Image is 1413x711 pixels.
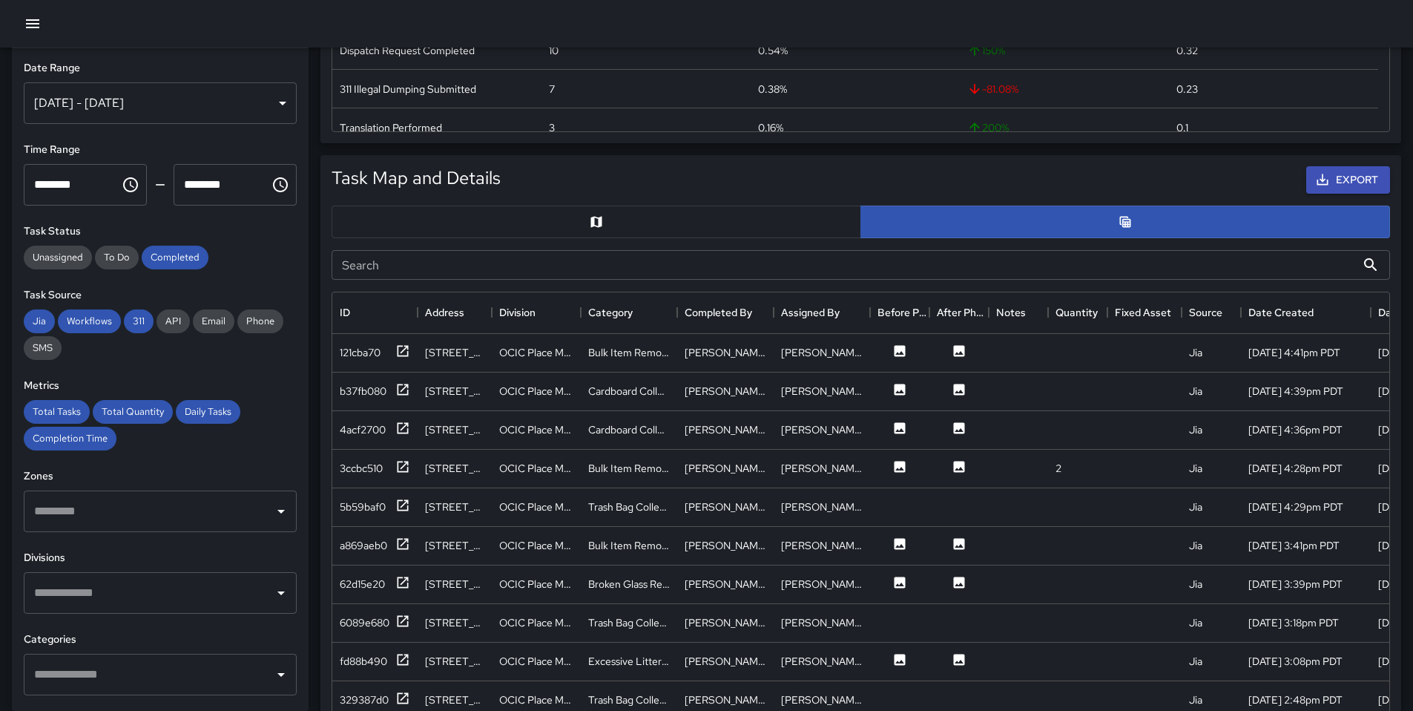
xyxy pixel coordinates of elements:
div: Division [492,292,581,333]
svg: Table [1118,214,1133,229]
h6: Time Range [24,142,297,158]
button: 329387d0 [340,691,410,710]
div: 8/31/2025, 4:29pm PDT [1248,499,1343,514]
div: Sergio Covarrubias [685,461,766,476]
div: 373 8th Street [425,654,484,669]
div: Jia [1189,499,1202,514]
div: Sergio Covarrubias [685,692,766,707]
div: 8/31/2025, 3:39pm PDT [1248,577,1343,592]
div: Jia [1189,461,1202,476]
span: Email [193,315,234,327]
div: 121cba70 [340,345,381,360]
div: fd88b490 [340,654,387,669]
div: OCIC Place Manager [499,461,573,476]
div: Cardboard Collected [588,422,670,437]
div: [DATE] - [DATE] [24,82,297,124]
div: Assigned By [774,292,870,333]
div: Jia [1189,538,1202,553]
div: OCIC Place Manager [499,692,573,707]
div: Source [1182,292,1241,333]
div: Total Tasks [24,400,90,424]
span: API [157,315,190,327]
div: 329387d0 [340,692,389,707]
div: 729 Webster Street [425,615,484,630]
div: Jia [1189,692,1202,707]
div: Sergio Covarrubias [685,345,766,360]
div: 727 Harrison Street [425,577,484,592]
div: Cardboard Collected [588,384,670,399]
button: Export [1306,166,1390,194]
h6: Categories [24,632,297,648]
div: 0.38% [758,82,787,96]
div: 8/31/2025, 2:48pm PDT [1248,692,1343,707]
div: Sergio Covarrubias [781,422,863,437]
div: 211 8th Street [425,384,484,399]
span: Daily Tasks [176,405,240,418]
div: 8/31/2025, 4:36pm PDT [1248,422,1343,437]
div: 397 8th Street [425,499,484,514]
button: 4acf2700 [340,421,410,439]
div: Sergio Covarrubias [685,577,766,592]
div: Sergio Covarrubias [781,615,863,630]
div: Date Created [1241,292,1371,333]
div: Sergio Covarrubias [781,345,863,360]
div: Category [581,292,677,333]
div: After Photo [937,292,989,333]
div: Sergio Covarrubias [685,384,766,399]
div: 727 Harrison Street [425,538,484,553]
div: Before Photo [877,292,929,333]
div: Assigned By [781,292,840,333]
div: Trash Bag Collected [588,615,670,630]
div: Notes [989,292,1048,333]
div: 8/31/2025, 4:39pm PDT [1248,384,1343,399]
span: Total Tasks [24,405,90,418]
div: OCIC Place Manager [499,615,573,630]
div: Address [425,292,464,333]
div: Jia [24,309,55,333]
button: 5b59baf0 [340,498,410,517]
button: Open [271,664,292,685]
div: 3 [549,120,555,135]
div: Bulk Item Removed [588,538,670,553]
div: ID [340,292,350,333]
h6: Date Range [24,60,297,76]
div: 6089e680 [340,615,389,630]
div: 807 Jackson Street [425,422,484,437]
div: Phone [237,309,283,333]
div: 2 [1055,461,1061,476]
span: 311 [124,315,154,327]
h5: Task Map and Details [332,166,501,190]
div: 3ccbc510 [340,461,383,476]
button: Table [860,206,1390,238]
div: 7 [549,82,555,96]
span: Phone [237,315,283,327]
div: OCIC Place Manager [499,499,573,514]
div: Sergio Covarrubias [781,692,863,707]
span: SMS [24,341,62,354]
span: Completed [142,251,208,263]
h6: Metrics [24,378,297,394]
button: fd88b490 [340,652,410,671]
div: 8/31/2025, 3:41pm PDT [1248,538,1340,553]
div: Notes [996,292,1026,333]
div: OCIC Place Manager [499,345,573,360]
div: Fixed Asset [1115,292,1171,333]
div: Sergio Covarrubias [685,538,766,553]
button: Choose time, selected time is 12:00 AM [116,170,145,200]
div: Excessive Litter Abated [588,654,670,669]
div: Division [499,292,536,333]
div: Sergio Covarrubias [781,499,863,514]
div: Sergio Covarrubias [685,499,766,514]
div: 10 [549,43,559,58]
div: Fixed Asset [1107,292,1182,333]
div: To Do [95,246,139,269]
button: 3ccbc510 [340,459,410,478]
div: Translation Performed [340,120,442,135]
button: 121cba70 [340,344,410,362]
div: After Photo [929,292,989,333]
div: SMS [24,336,62,360]
button: 6089e680 [340,614,410,632]
div: 311 [124,309,154,333]
div: Dispatch Request Completed [340,43,475,58]
div: Jia [1189,345,1202,360]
